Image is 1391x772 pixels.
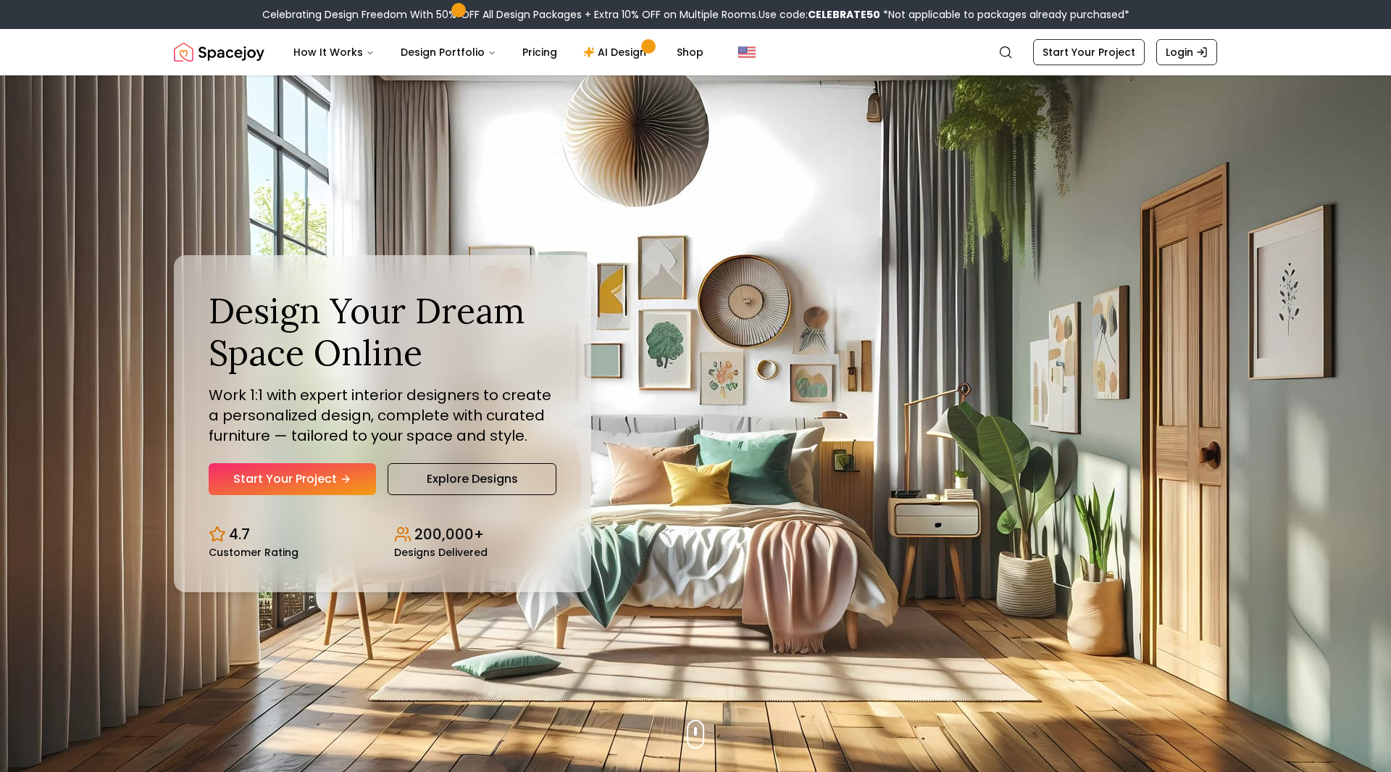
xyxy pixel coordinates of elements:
span: Use code: [759,7,880,22]
div: Design stats [209,512,556,557]
nav: Global [174,29,1217,75]
a: Pricing [511,38,569,67]
button: How It Works [282,38,386,67]
a: Spacejoy [174,38,264,67]
a: Explore Designs [388,463,556,495]
img: United States [738,43,756,61]
a: AI Design [572,38,662,67]
button: Design Portfolio [389,38,508,67]
a: Start Your Project [209,463,376,495]
span: *Not applicable to packages already purchased* [880,7,1129,22]
div: Celebrating Design Freedom With 50% OFF All Design Packages + Extra 10% OFF on Multiple Rooms. [262,7,1129,22]
b: CELEBRATE50 [808,7,880,22]
a: Start Your Project [1033,39,1145,65]
p: Work 1:1 with expert interior designers to create a personalized design, complete with curated fu... [209,385,556,446]
p: 200,000+ [414,524,484,544]
small: Customer Rating [209,547,298,557]
small: Designs Delivered [394,547,488,557]
a: Login [1156,39,1217,65]
nav: Main [282,38,715,67]
h1: Design Your Dream Space Online [209,290,556,373]
img: Spacejoy Logo [174,38,264,67]
a: Shop [665,38,715,67]
p: 4.7 [229,524,250,544]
